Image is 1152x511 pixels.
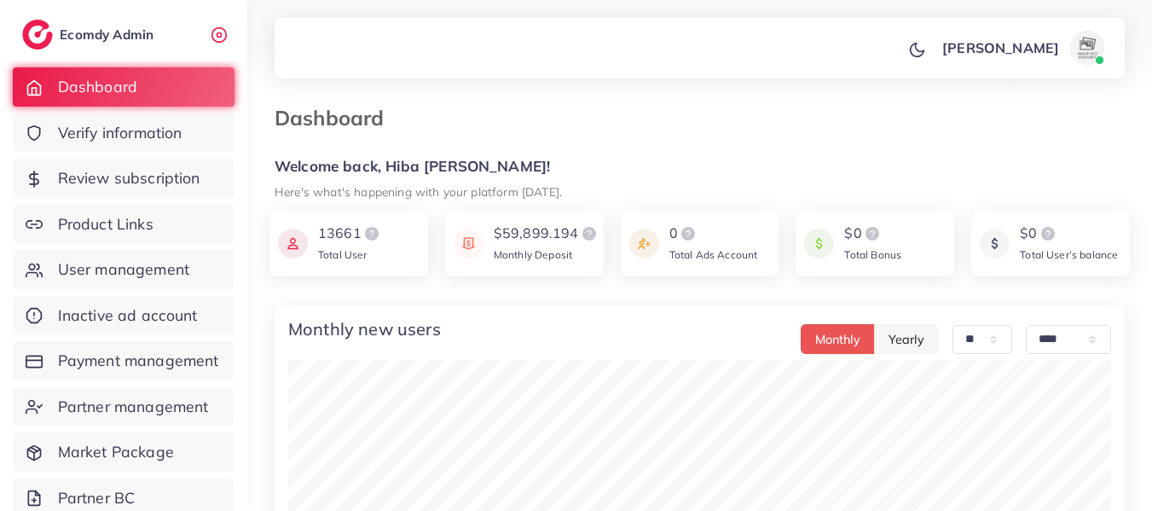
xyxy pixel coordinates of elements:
[58,487,136,509] span: Partner BC
[288,319,441,340] h4: Monthly new users
[362,224,382,244] img: logo
[22,20,158,49] a: logoEcomdy Admin
[804,224,834,264] img: icon payment
[454,224,483,264] img: icon payment
[58,122,182,144] span: Verify information
[669,248,758,261] span: Total Ads Account
[13,67,234,107] a: Dashboard
[801,324,875,354] button: Monthly
[13,159,234,198] a: Review subscription
[862,224,883,244] img: logo
[275,184,562,199] small: Here's what's happening with your platform [DATE].
[58,258,189,281] span: User management
[844,248,901,261] span: Total Bonus
[1038,224,1058,244] img: logo
[58,396,209,418] span: Partner management
[1070,31,1104,65] img: avatar
[13,341,234,380] a: Payment management
[1020,248,1118,261] span: Total User’s balance
[278,224,308,264] img: icon payment
[13,296,234,335] a: Inactive ad account
[318,224,382,244] div: 13661
[629,224,659,264] img: icon payment
[58,441,174,463] span: Market Package
[1020,224,1118,244] div: $0
[678,224,698,244] img: logo
[13,433,234,472] a: Market Package
[318,248,368,261] span: Total User
[58,213,153,235] span: Product Links
[13,205,234,244] a: Product Links
[933,31,1111,65] a: [PERSON_NAME]avatar
[942,38,1059,58] p: [PERSON_NAME]
[58,167,200,189] span: Review subscription
[669,224,758,244] div: 0
[13,250,234,289] a: User management
[58,305,198,327] span: Inactive ad account
[579,224,599,244] img: logo
[22,20,53,49] img: logo
[13,113,234,153] a: Verify information
[874,324,939,354] button: Yearly
[58,350,219,372] span: Payment management
[275,106,397,131] h3: Dashboard
[13,387,234,427] a: Partner management
[275,158,1125,176] h5: Welcome back, Hiba [PERSON_NAME]!
[58,76,137,98] span: Dashboard
[60,26,158,43] h2: Ecomdy Admin
[980,224,1010,264] img: icon payment
[494,224,599,244] div: $59,899.194
[494,248,572,261] span: Monthly Deposit
[844,224,901,244] div: $0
